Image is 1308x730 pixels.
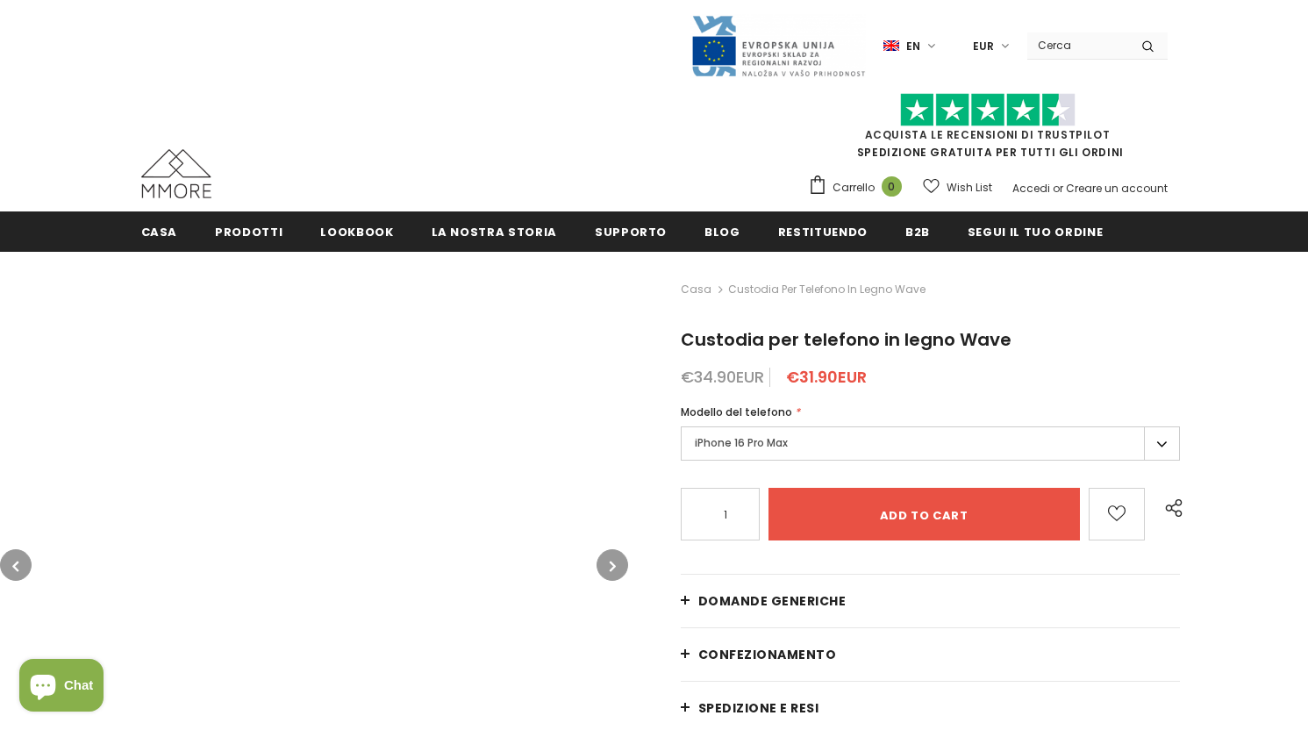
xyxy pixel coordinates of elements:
[865,127,1111,142] a: Acquista le recensioni di TrustPilot
[215,224,282,240] span: Prodotti
[1053,181,1063,196] span: or
[704,224,740,240] span: Blog
[681,366,764,388] span: €34.90EUR
[215,211,282,251] a: Prodotti
[1066,181,1168,196] a: Creare un account
[432,211,557,251] a: La nostra storia
[690,14,866,78] img: Javni Razpis
[778,224,868,240] span: Restituendo
[141,224,178,240] span: Casa
[595,224,667,240] span: supporto
[681,426,1181,461] label: iPhone 16 Pro Max
[1012,181,1050,196] a: Accedi
[698,699,819,717] span: Spedizione e resi
[320,211,393,251] a: Lookbook
[698,592,847,610] span: Domande generiche
[728,279,926,300] span: Custodia per telefono in legno Wave
[681,327,1011,352] span: Custodia per telefono in legno Wave
[947,179,992,197] span: Wish List
[906,38,920,55] span: en
[786,366,867,388] span: €31.90EUR
[808,175,911,201] a: Carrello 0
[883,39,899,54] img: i-lang-1.png
[698,646,837,663] span: CONFEZIONAMENTO
[141,149,211,198] img: Casi MMORE
[141,211,178,251] a: Casa
[1027,32,1128,58] input: Search Site
[768,488,1080,540] input: Add to cart
[808,101,1168,160] span: SPEDIZIONE GRATUITA PER TUTTI GLI ORDINI
[681,575,1181,627] a: Domande generiche
[905,224,930,240] span: B2B
[973,38,994,55] span: EUR
[778,211,868,251] a: Restituendo
[320,224,393,240] span: Lookbook
[905,211,930,251] a: B2B
[681,628,1181,681] a: CONFEZIONAMENTO
[690,38,866,53] a: Javni Razpis
[833,179,875,197] span: Carrello
[681,404,792,419] span: Modello del telefono
[432,224,557,240] span: La nostra storia
[704,211,740,251] a: Blog
[968,224,1103,240] span: Segui il tuo ordine
[681,279,711,300] a: Casa
[968,211,1103,251] a: Segui il tuo ordine
[900,93,1076,127] img: Fidati di Pilot Stars
[595,211,667,251] a: supporto
[14,659,109,716] inbox-online-store-chat: Shopify online store chat
[923,172,992,203] a: Wish List
[882,176,902,197] span: 0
